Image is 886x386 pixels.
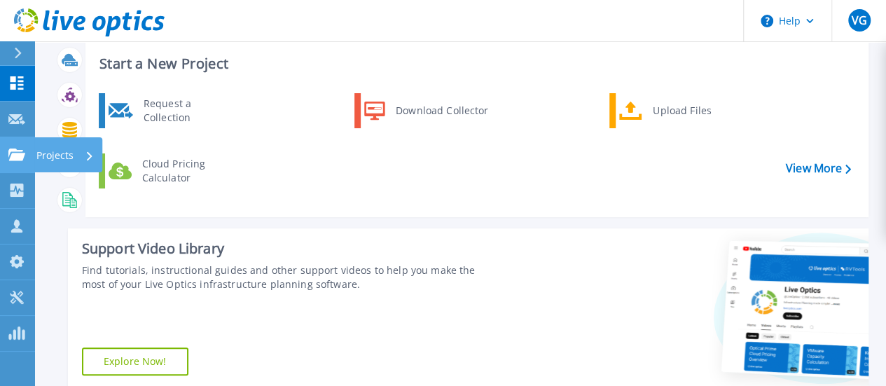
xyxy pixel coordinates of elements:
div: Request a Collection [137,97,239,125]
a: Download Collector [354,93,498,128]
a: Upload Files [609,93,753,128]
a: Cloud Pricing Calculator [99,153,242,188]
div: Cloud Pricing Calculator [135,157,239,185]
a: Explore Now! [82,347,188,375]
h3: Start a New Project [99,56,850,71]
p: Projects [36,137,74,174]
div: Download Collector [389,97,494,125]
span: VG [851,15,866,26]
a: Request a Collection [99,93,242,128]
div: Support Video Library [82,240,498,258]
div: Upload Files [646,97,749,125]
a: View More [786,162,851,175]
div: Find tutorials, instructional guides and other support videos to help you make the most of your L... [82,263,498,291]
